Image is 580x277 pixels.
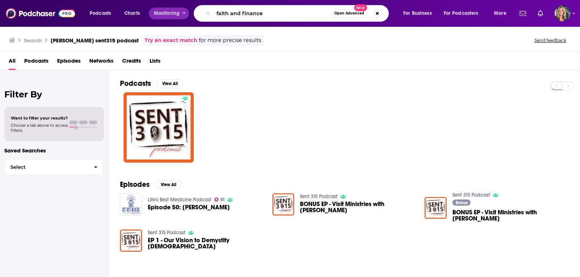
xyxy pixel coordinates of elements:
a: Episodes [57,55,81,70]
span: Logged in as lisa.beech [555,5,571,21]
span: Bonus [456,201,468,205]
img: EP 1 - Our Vision to Demystify Evangelism [120,230,142,252]
a: Life's Best Medicine Podcast [148,197,211,203]
button: Show profile menu [555,5,571,21]
span: Monitoring [154,8,180,18]
a: Episode 50: Kevin Miller [148,204,230,210]
h3: [PERSON_NAME] sent315 podcast [51,37,139,44]
a: Sent 315 Podcast [148,230,185,236]
button: open menu [398,8,441,19]
button: Select [4,159,104,175]
button: open menu [439,8,489,19]
span: Charts [124,8,140,18]
span: More [494,8,506,18]
span: Open Advanced [334,12,364,15]
span: Episode 50: [PERSON_NAME] [148,204,230,210]
a: Try an exact match [145,36,197,45]
span: Choose a tab above to access filters. [11,123,68,133]
button: open menu [489,8,515,19]
h2: Podcasts [120,79,151,88]
a: Podcasts [24,55,48,70]
button: View All [155,180,181,189]
span: BONUS EP - Visit Ministries with [PERSON_NAME] [300,201,416,213]
a: BONUS EP - Visit Ministries with Jeremy Miller [300,201,416,213]
img: Podchaser - Follow, Share and Rate Podcasts [6,7,75,20]
img: BONUS EP - Visit Ministries with Jeremy Miller [272,193,295,215]
span: For Podcasters [444,8,478,18]
a: Charts [120,8,144,19]
span: Select [5,165,88,169]
h2: Filter By [4,89,104,100]
a: EpisodesView All [120,180,181,189]
a: PodcastsView All [120,79,183,88]
a: Show notifications dropdown [517,7,529,20]
span: 51 [220,198,224,201]
img: BONUS EP - Visit Ministries with Jeremy Miller [425,197,447,219]
a: Show notifications dropdown [535,7,546,20]
a: 51 [214,197,225,202]
span: New [354,4,367,11]
span: Want to filter your results? [11,116,68,121]
img: User Profile [555,5,571,21]
a: All [9,55,16,70]
button: open menu [85,8,120,19]
a: Sent 315 Podcast [300,193,338,200]
button: Send feedback [532,37,568,43]
img: Episode 50: Kevin Miller [120,193,142,215]
button: Open AdvancedNew [331,9,368,18]
button: View All [157,79,183,88]
a: BONUS EP - Visit Ministries with Jeremy Miller [452,209,568,222]
p: Saved Searches [4,147,104,154]
input: Search podcasts, credits, & more... [214,8,331,19]
a: Lists [150,55,160,70]
div: Search podcasts, credits, & more... [201,5,396,22]
span: EP 1 - Our Vision to Demystify [DEMOGRAPHIC_DATA] [148,237,264,249]
a: Networks [89,55,113,70]
a: Sent 315 Podcast [452,192,490,198]
button: open menu [149,8,189,19]
span: For Business [403,8,432,18]
a: Credits [122,55,141,70]
span: Podcasts [90,8,111,18]
h3: Search [24,37,42,44]
a: EP 1 - Our Vision to Demystify Evangelism [148,237,264,249]
span: BONUS EP - Visit Ministries with [PERSON_NAME] [452,209,568,222]
span: for more precise results [199,36,261,45]
h2: Episodes [120,180,150,189]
